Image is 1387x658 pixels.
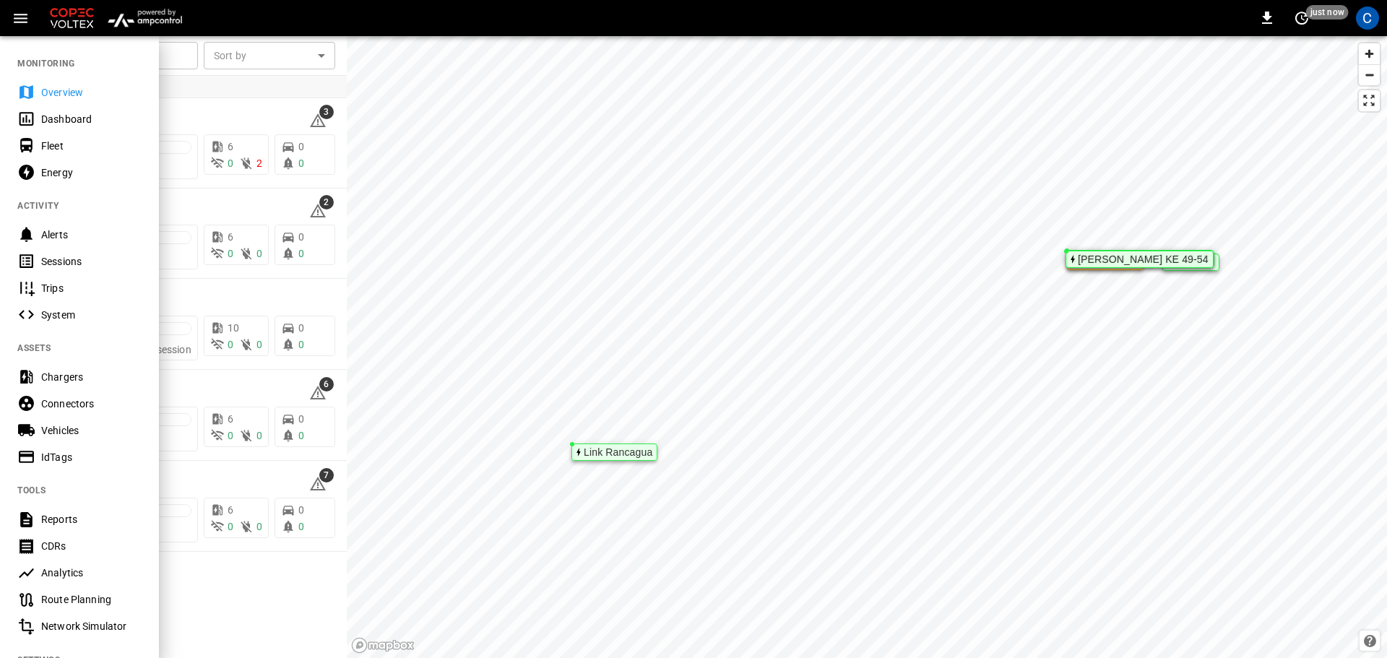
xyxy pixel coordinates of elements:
[41,112,142,126] div: Dashboard
[41,566,142,580] div: Analytics
[41,165,142,180] div: Energy
[41,539,142,553] div: CDRs
[41,228,142,242] div: Alerts
[47,4,97,32] img: Customer Logo
[41,370,142,384] div: Chargers
[1290,7,1313,30] button: set refresh interval
[41,254,142,269] div: Sessions
[41,450,142,464] div: IdTags
[41,512,142,527] div: Reports
[41,281,142,295] div: Trips
[41,308,142,322] div: System
[41,592,142,607] div: Route Planning
[1356,7,1379,30] div: profile-icon
[103,4,187,32] img: ampcontrol.io logo
[41,619,142,633] div: Network Simulator
[41,85,142,100] div: Overview
[41,397,142,411] div: Connectors
[41,139,142,153] div: Fleet
[41,423,142,438] div: Vehicles
[1306,5,1349,20] span: just now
